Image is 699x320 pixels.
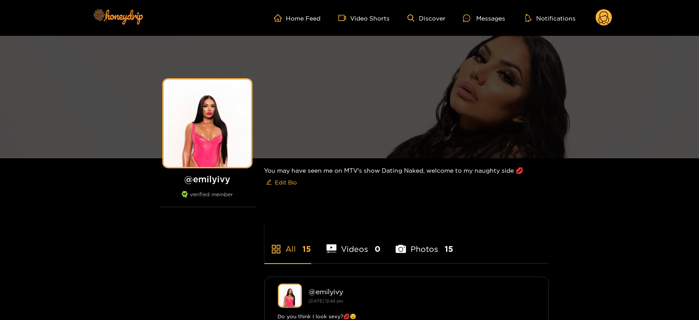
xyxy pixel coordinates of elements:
[264,175,299,189] button: editEdit Bio
[523,14,578,22] button: Notifications
[303,243,311,254] span: 15
[445,243,453,254] span: 15
[159,191,256,207] div: verified member
[264,224,311,263] li: All
[274,14,286,22] span: home
[266,179,272,186] span: edit
[309,299,344,303] small: [DATE] 12:44 pm
[278,284,302,308] img: emilyivy
[396,224,453,263] li: Photos
[338,14,351,22] span: video-camera
[274,14,321,22] a: Home Feed
[338,14,390,22] a: Video Shorts
[159,174,256,184] h1: @ emilyivy
[309,288,535,296] div: @ emilyivy
[271,244,281,254] span: appstore
[407,14,446,22] a: Discover
[463,13,505,23] div: Messages
[327,224,381,263] li: Videos
[375,243,380,254] span: 0
[275,178,297,187] span: Edit Bio
[264,158,549,196] div: You may have seen me on MTV's show Dating Naked, welcome to my naughty side 💋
